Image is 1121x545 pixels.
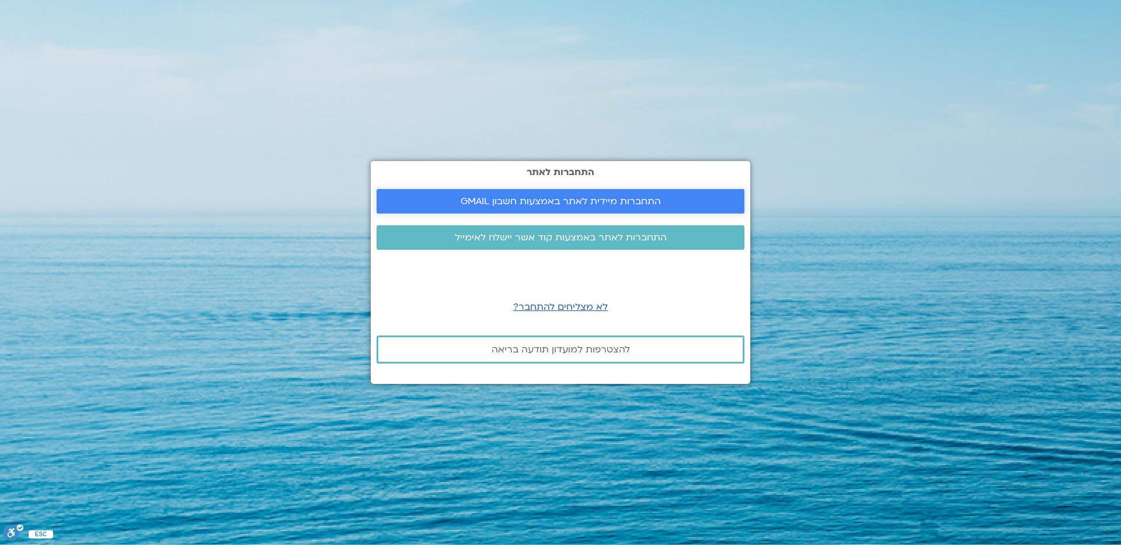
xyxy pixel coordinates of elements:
[377,167,744,177] h2: התחברות לאתר
[461,196,661,207] span: התחברות מיידית לאתר באמצעות חשבון GMAIL
[492,344,630,355] span: להצטרפות למועדון תודעה בריאה
[377,189,744,214] a: התחברות מיידית לאתר באמצעות חשבון GMAIL
[455,232,667,243] span: התחברות לאתר באמצעות קוד אשר יישלח לאימייל
[513,301,608,313] a: לא מצליחים להתחבר?
[377,336,744,364] a: להצטרפות למועדון תודעה בריאה
[377,225,744,250] a: התחברות לאתר באמצעות קוד אשר יישלח לאימייל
